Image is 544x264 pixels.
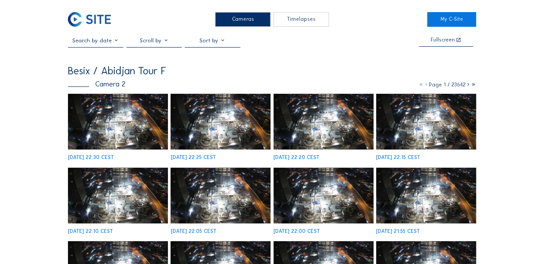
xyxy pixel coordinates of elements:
div: [DATE] 22:15 CEST [376,155,420,160]
img: image_53636962 [171,94,270,150]
div: [DATE] 22:20 CEST [274,155,319,160]
img: image_53636941 [274,94,373,150]
a: My C-Site [427,12,476,26]
img: image_53636928 [376,94,476,150]
input: Search by date 󰅀 [68,37,123,44]
a: C-SITE Logo [68,12,117,26]
div: [DATE] 22:25 CEST [171,155,216,160]
div: [DATE] 22:10 CEST [68,229,113,234]
div: Cameras [215,12,270,26]
div: Fullscreen [431,38,455,43]
img: image_53636719 [376,168,476,224]
div: [DATE] 22:30 CEST [68,155,114,160]
div: [DATE] 22:05 CEST [171,229,216,234]
div: Camera 2 [68,80,126,88]
div: Besix / Abidjan Tour F [68,66,166,76]
div: [DATE] 21:55 CEST [376,229,420,234]
div: [DATE] 22:00 CEST [274,229,320,234]
img: image_53636864 [274,168,373,224]
img: C-SITE Logo [68,12,111,26]
img: image_53636905 [68,168,168,224]
div: Timelapses [274,12,329,26]
img: image_53637001 [68,94,168,150]
span: Page 1 / 23642 [429,82,466,88]
img: image_53636886 [171,168,270,224]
